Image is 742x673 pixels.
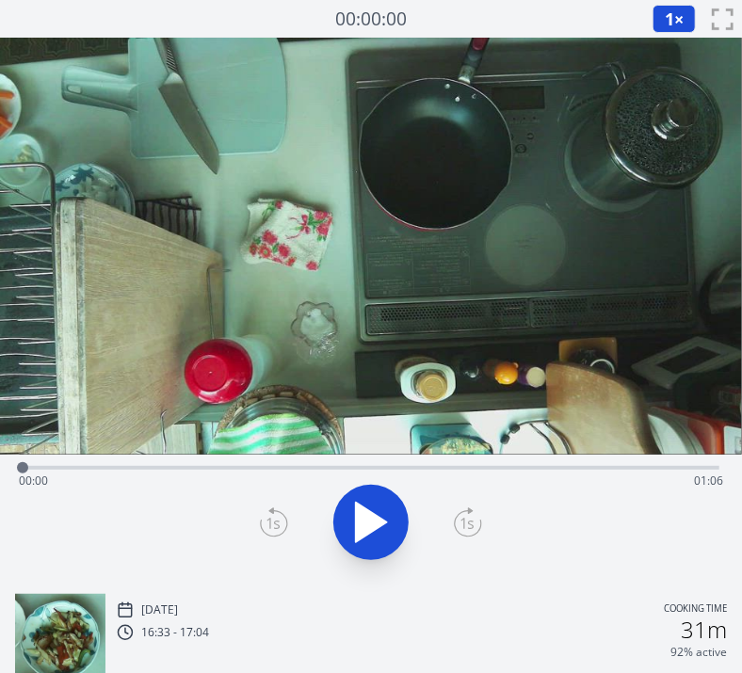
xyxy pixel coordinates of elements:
[665,8,674,30] span: 1
[670,645,727,660] p: 92% active
[653,5,696,33] button: 1×
[141,602,178,617] p: [DATE]
[681,618,727,641] h2: 31m
[335,6,407,33] a: 00:00:00
[694,473,723,489] span: 01:06
[141,625,209,640] p: 16:33 - 17:04
[664,601,727,618] p: Cooking time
